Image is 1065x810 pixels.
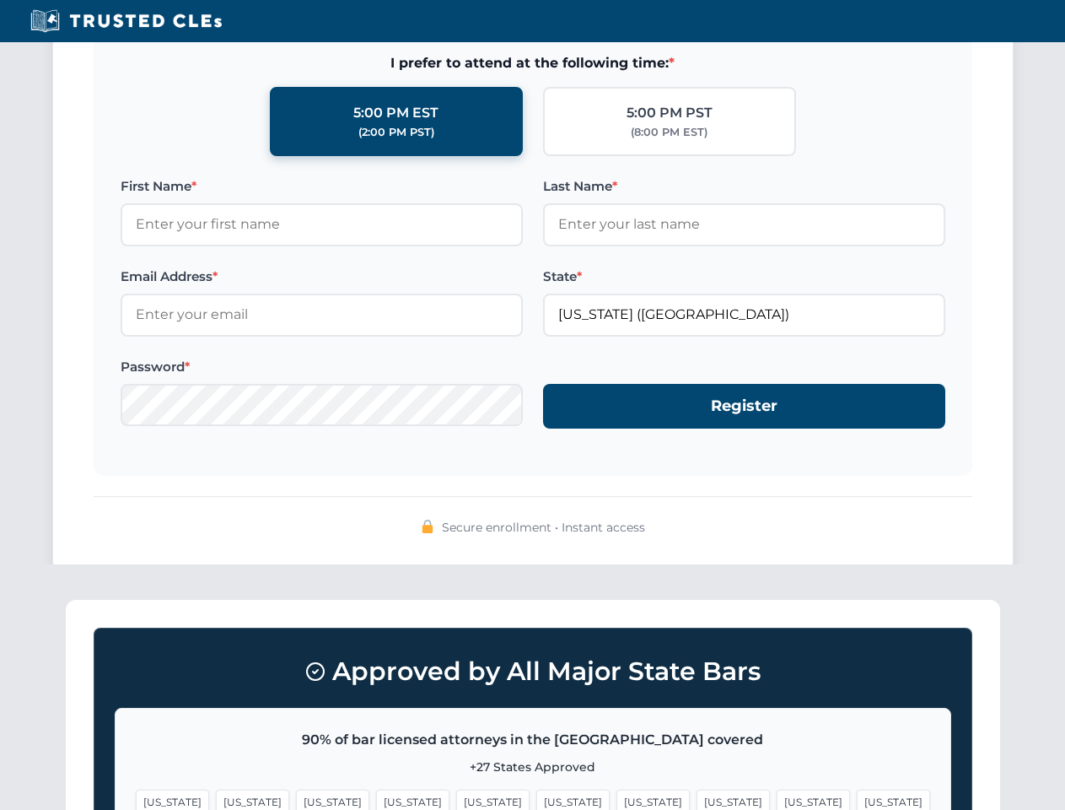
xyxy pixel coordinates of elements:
[358,124,434,141] div: (2:00 PM PST)
[121,52,945,74] span: I prefer to attend at the following time:
[543,384,945,429] button: Register
[121,203,523,246] input: Enter your first name
[136,729,930,751] p: 90% of bar licensed attorneys in the [GEOGRAPHIC_DATA] covered
[442,518,645,537] span: Secure enrollment • Instant access
[631,124,707,141] div: (8:00 PM EST)
[543,267,945,287] label: State
[543,294,945,336] input: Florida (FL)
[627,102,713,124] div: 5:00 PM PST
[121,357,523,377] label: Password
[136,758,930,776] p: +27 States Approved
[353,102,438,124] div: 5:00 PM EST
[121,267,523,287] label: Email Address
[115,649,951,694] h3: Approved by All Major State Bars
[543,176,945,197] label: Last Name
[25,8,227,34] img: Trusted CLEs
[121,176,523,197] label: First Name
[421,520,434,533] img: 🔒
[543,203,945,246] input: Enter your last name
[121,294,523,336] input: Enter your email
